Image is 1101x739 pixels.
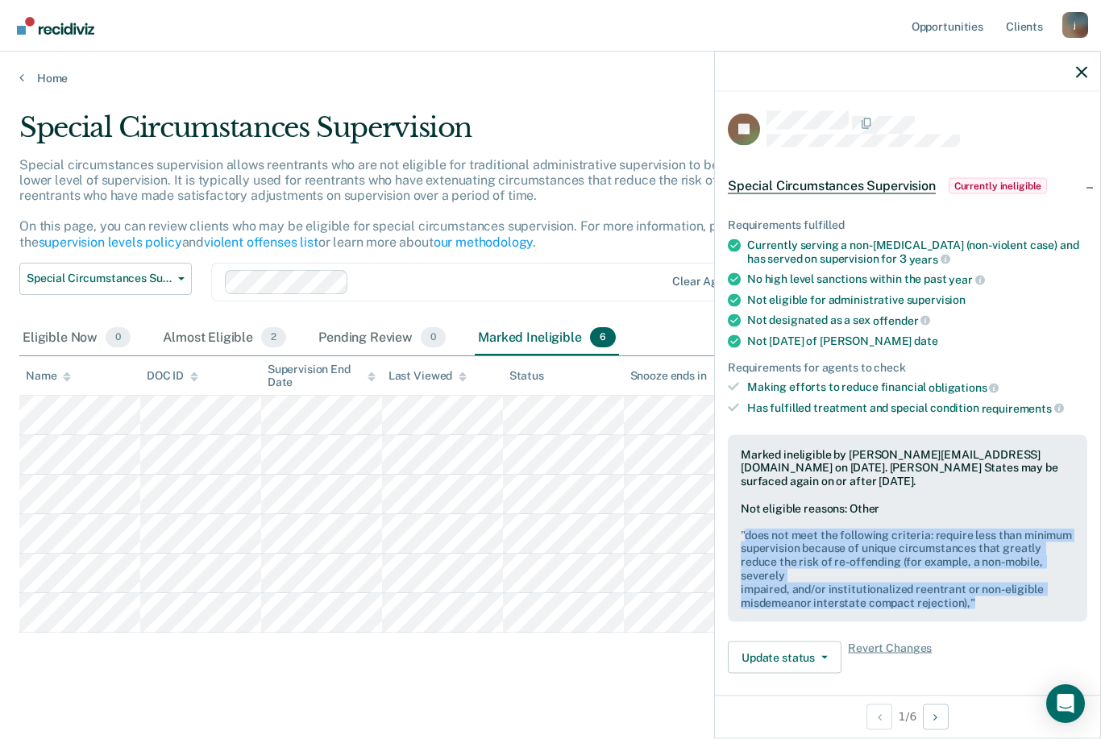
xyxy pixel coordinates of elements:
div: Open Intercom Messenger [1046,684,1085,723]
div: Requirements fulfilled [728,218,1087,232]
p: Special circumstances supervision allows reentrants who are not eligible for traditional administ... [19,157,811,250]
div: Clear agents [672,275,741,289]
div: Currently serving a non-[MEDICAL_DATA] (non-violent case) and has served on supervision for 3 [747,239,1087,266]
span: 0 [421,327,446,348]
span: Special Circumstances Supervision [728,178,936,194]
a: supervision levels policy [39,235,182,250]
span: years [909,252,950,265]
div: Not eligible reasons: Other [741,501,1074,609]
div: Special Circumstances SupervisionCurrently ineligible [715,160,1100,212]
div: Has fulfilled treatment and special condition [747,401,1087,416]
div: Marked ineligible by [PERSON_NAME][EMAIL_ADDRESS][DOMAIN_NAME] on [DATE]. [PERSON_NAME] States ma... [741,447,1074,488]
span: date [914,334,937,347]
a: Home [19,71,1082,85]
button: Update status [728,641,841,674]
span: 6 [590,327,616,348]
span: offender [873,313,931,326]
span: supervision [907,293,966,306]
span: Revert Changes [848,641,932,674]
div: Pending Review [315,321,449,356]
div: Name [26,369,71,383]
div: Requirements for agents to check [728,360,1087,374]
div: Status [509,369,544,383]
span: requirements [982,401,1064,414]
div: Almost Eligible [160,321,289,356]
button: Next Opportunity [923,704,949,729]
div: Not designated as a sex [747,313,1087,328]
span: obligations [929,381,999,394]
div: Supervision End Date [268,363,376,390]
span: 0 [106,327,131,348]
div: Not [DATE] of [PERSON_NAME] [747,334,1087,347]
pre: " does not meet the following criteria: require less than minimum supervision because of unique c... [741,528,1074,609]
a: violent offenses list [204,235,318,250]
img: Recidiviz [17,17,94,35]
div: Special Circumstances Supervision [19,111,845,157]
div: Last Viewed [388,369,467,383]
span: Currently ineligible [949,178,1048,194]
div: Snooze ends in [630,369,721,383]
a: our methodology [434,235,534,250]
div: Making efforts to reduce financial [747,380,1087,395]
div: 1 / 6 [715,695,1100,737]
span: year [949,273,984,286]
div: DOC ID [147,369,198,383]
div: j [1062,12,1088,38]
div: Marked Ineligible [475,321,619,356]
button: Profile dropdown button [1062,12,1088,38]
div: No high level sanctions within the past [747,272,1087,287]
span: 2 [261,327,286,348]
div: Not eligible for administrative [747,293,1087,307]
span: Special Circumstances Supervision [27,272,172,285]
div: Eligible Now [19,321,134,356]
button: Previous Opportunity [866,704,892,729]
